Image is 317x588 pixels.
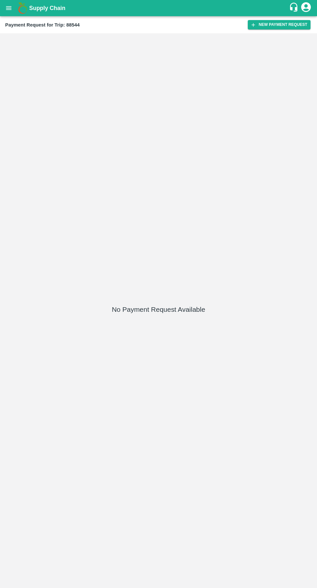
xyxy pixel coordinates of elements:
[248,20,311,29] button: New Payment Request
[5,22,80,27] b: Payment Request for Trip: 88544
[29,5,65,11] b: Supply Chain
[1,1,16,16] button: open drawer
[112,305,205,314] h5: No Payment Request Available
[289,2,300,14] div: customer-support
[29,4,289,13] a: Supply Chain
[300,1,312,15] div: account of current user
[16,2,29,15] img: logo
